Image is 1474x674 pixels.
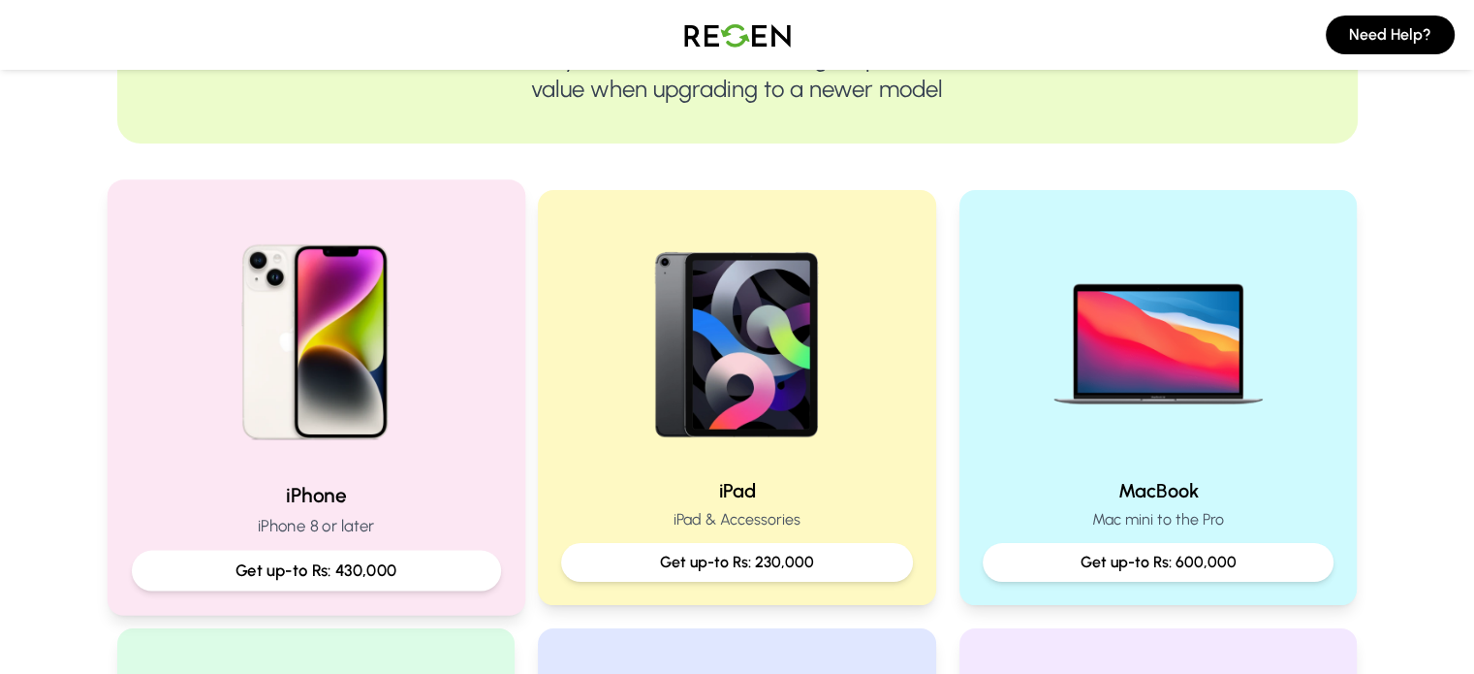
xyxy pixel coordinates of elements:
[577,551,897,574] p: Get up-to Rs: 230,000
[670,8,805,62] img: Logo
[179,43,1296,105] p: Trade-in your devices for Cash or get up to 10% extra value when upgrading to a newer model
[131,481,500,509] h2: iPhone
[561,477,913,504] h2: iPad
[131,514,500,538] p: iPhone 8 or later
[1326,16,1455,54] button: Need Help?
[998,551,1319,574] p: Get up-to Rs: 600,000
[983,508,1334,531] p: Mac mini to the Pro
[185,205,446,465] img: iPhone
[147,559,484,583] p: Get up-to Rs: 430,000
[561,508,913,531] p: iPad & Accessories
[1034,213,1282,462] img: MacBook
[983,477,1334,504] h2: MacBook
[612,213,861,462] img: iPad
